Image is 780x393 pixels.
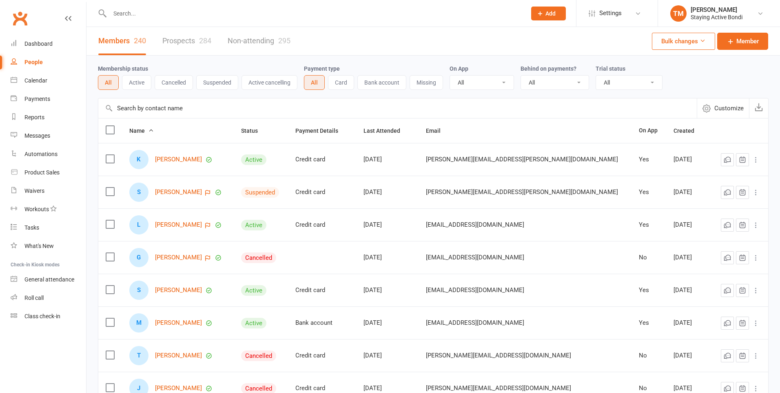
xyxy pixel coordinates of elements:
[639,287,658,294] div: Yes
[11,53,86,71] a: People
[129,127,154,134] span: Name
[304,75,325,90] button: All
[674,126,703,136] button: Created
[674,352,705,359] div: [DATE]
[295,385,349,392] div: Credit card
[674,156,705,163] div: [DATE]
[596,65,625,72] label: Trial status
[363,189,411,196] div: [DATE]
[736,36,759,46] span: Member
[717,33,768,50] a: Member
[426,250,524,265] span: [EMAIL_ADDRESS][DOMAIN_NAME]
[521,65,576,72] label: Behind on payments?
[24,96,50,102] div: Payments
[155,319,202,326] a: [PERSON_NAME]
[674,127,703,134] span: Created
[426,217,524,232] span: [EMAIL_ADDRESS][DOMAIN_NAME]
[674,319,705,326] div: [DATE]
[363,126,409,136] button: Last Attended
[674,385,705,392] div: [DATE]
[363,127,409,134] span: Last Attended
[24,313,60,319] div: Class check-in
[129,346,148,365] div: T
[98,98,697,118] input: Search by contact name
[11,219,86,237] a: Tasks
[426,152,618,167] span: [PERSON_NAME][EMAIL_ADDRESS][PERSON_NAME][DOMAIN_NAME]
[278,36,290,45] div: 295
[714,103,744,113] span: Customize
[531,7,566,20] button: Add
[242,75,297,90] button: Active cancelling
[639,352,658,359] div: No
[295,189,349,196] div: Credit card
[426,126,450,136] button: Email
[11,35,86,53] a: Dashboard
[363,352,411,359] div: [DATE]
[129,281,148,300] div: S
[11,237,86,255] a: What's New
[363,254,411,261] div: [DATE]
[241,351,276,361] div: Cancelled
[426,348,571,363] span: [PERSON_NAME][EMAIL_ADDRESS][DOMAIN_NAME]
[199,36,211,45] div: 284
[426,127,450,134] span: Email
[24,206,49,212] div: Workouts
[98,27,146,55] a: Members240
[134,36,146,45] div: 240
[691,6,742,13] div: [PERSON_NAME]
[241,220,266,230] div: Active
[155,156,202,163] a: [PERSON_NAME]
[426,282,524,298] span: [EMAIL_ADDRESS][DOMAIN_NAME]
[652,33,715,50] button: Bulk changes
[11,270,86,289] a: General attendance kiosk mode
[24,132,50,139] div: Messages
[450,65,468,72] label: On App
[639,254,658,261] div: No
[24,224,39,231] div: Tasks
[639,319,658,326] div: Yes
[241,318,266,328] div: Active
[24,77,47,84] div: Calendar
[11,71,86,90] a: Calendar
[295,221,349,228] div: Credit card
[11,127,86,145] a: Messages
[24,188,44,194] div: Waivers
[545,10,556,17] span: Add
[155,189,202,196] a: [PERSON_NAME]
[363,385,411,392] div: [DATE]
[241,127,267,134] span: Status
[98,65,148,72] label: Membership status
[363,221,411,228] div: [DATE]
[24,243,54,249] div: What's New
[155,385,202,392] a: [PERSON_NAME]
[241,285,266,296] div: Active
[426,184,618,200] span: [PERSON_NAME][EMAIL_ADDRESS][PERSON_NAME][DOMAIN_NAME]
[196,75,238,90] button: Suspended
[410,75,443,90] button: Missing
[11,90,86,108] a: Payments
[674,287,705,294] div: [DATE]
[129,313,148,333] div: M
[162,27,211,55] a: Prospects284
[24,59,43,65] div: People
[241,126,267,136] button: Status
[691,13,742,21] div: Staying Active Bondi
[241,187,279,198] div: Suspended
[241,252,276,263] div: Cancelled
[107,8,521,19] input: Search...
[129,215,148,234] div: L
[11,307,86,326] a: Class kiosk mode
[426,315,524,330] span: [EMAIL_ADDRESS][DOMAIN_NAME]
[295,287,349,294] div: Credit card
[295,352,349,359] div: Credit card
[639,156,658,163] div: Yes
[98,75,119,90] button: All
[295,127,347,134] span: Payment Details
[24,151,58,157] div: Automations
[295,319,349,326] div: Bank account
[363,156,411,163] div: [DATE]
[155,221,202,228] a: [PERSON_NAME]
[674,189,705,196] div: [DATE]
[122,75,151,90] button: Active
[674,254,705,261] div: [DATE]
